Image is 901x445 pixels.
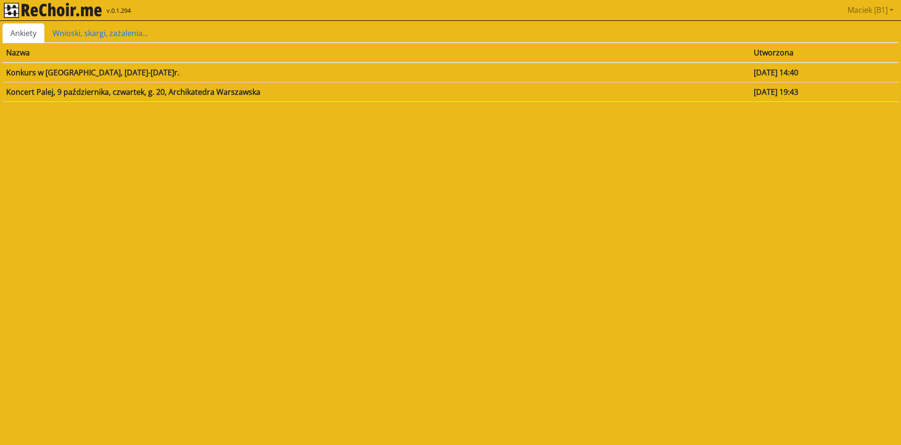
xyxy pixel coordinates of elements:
[45,23,156,43] a: Wnioski, skargi, zażalenia...
[2,63,750,82] td: Konkurs w [GEOGRAPHIC_DATA], [DATE]-[DATE]r.
[2,82,750,101] td: Koncert Palej, 9 października, czwartek, g. 20, Archikatedra Warszawska
[844,0,897,19] a: Maciek [B1]
[4,3,102,18] img: rekłajer mi
[750,82,899,101] td: [DATE] 19:43
[754,47,895,58] div: Utworzona
[750,63,899,82] td: [DATE] 14:40
[2,23,45,43] a: Ankiety
[6,47,746,58] div: Nazwa
[107,6,131,16] span: v.0.1.294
